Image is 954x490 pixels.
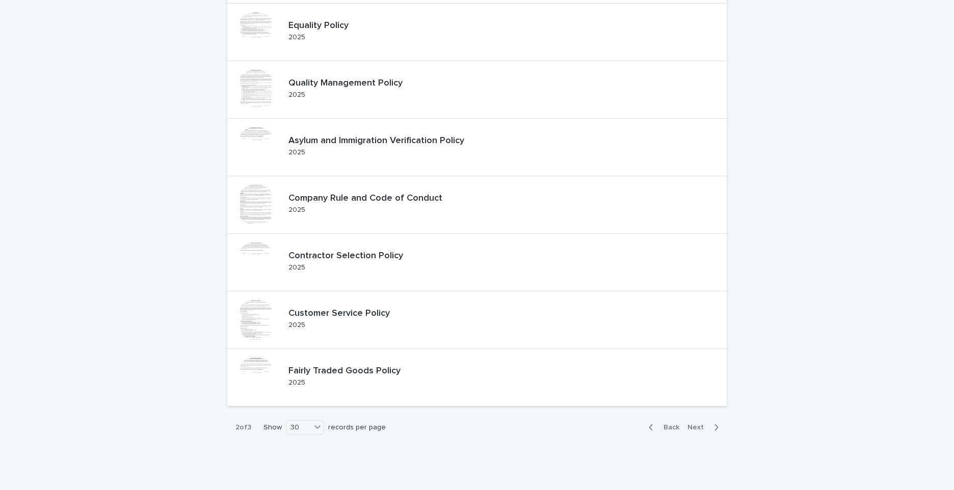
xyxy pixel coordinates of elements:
[288,263,305,272] p: 2025
[288,33,305,42] p: 2025
[288,20,365,32] p: Equality Policy
[288,193,459,204] p: Company Rule and Code of Conduct
[687,424,710,431] span: Next
[227,291,727,349] a: Customer Service Policy2025
[288,308,407,319] p: Customer Service Policy
[263,423,282,432] p: Show
[288,251,420,262] p: Contractor Selection Policy
[288,366,417,377] p: Fairly Traded Goods Policy
[683,423,727,432] button: Next
[288,378,305,387] p: 2025
[288,91,305,99] p: 2025
[227,61,727,119] a: Quality Management Policy2025
[288,321,305,330] p: 2025
[288,78,419,89] p: Quality Management Policy
[227,119,727,176] a: Asylum and Immigration Verification Policy2025
[227,415,259,440] p: 2 of 3
[227,234,727,291] a: Contractor Selection Policy2025
[288,148,305,157] p: 2025
[657,424,679,431] span: Back
[288,135,481,147] p: Asylum and Immigration Verification Policy
[286,422,311,433] div: 30
[227,349,727,406] a: Fairly Traded Goods Policy2025
[227,4,727,61] a: Equality Policy2025
[328,423,386,432] p: records per page
[227,176,727,234] a: Company Rule and Code of Conduct2025
[288,206,305,214] p: 2025
[641,423,683,432] button: Back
